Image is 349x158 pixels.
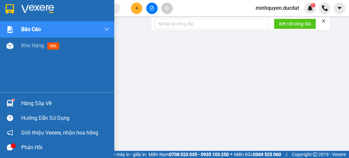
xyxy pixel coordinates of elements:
[307,5,313,11] img: icon-new-feature
[149,151,229,158] span: Miền Nam
[321,19,326,23] span: close
[21,129,98,137] span: Giới thiệu Vexere, nhận hoa hồng
[311,3,315,8] sup: 1
[7,42,13,49] img: warehouse-icon
[12,99,14,101] sup: 1
[146,3,158,14] button: file-add
[312,3,314,8] span: 1
[169,152,229,157] strong: 0708 023 035 - 0935 103 250
[286,151,287,158] span: |
[7,144,13,150] span: message
[47,42,59,50] span: mới
[274,19,316,29] button: Kết nối tổng đài
[135,6,139,10] span: plus
[150,6,154,10] span: file-add
[250,4,304,12] span: minhquyen.ducdat
[161,3,173,14] button: aim
[7,26,13,33] img: solution-icon
[21,99,109,108] div: Hàng sắp về
[21,42,44,49] span: Kho hàng
[96,151,147,158] span: Cung cấp máy in - giấy in:
[322,5,328,11] img: phone-icon
[131,3,142,14] button: plus
[234,151,281,158] span: Miền Bắc
[334,3,345,14] button: caret-down
[104,27,109,32] span: down
[154,19,269,29] input: Nhập số tổng đài
[21,143,109,152] div: Phản hồi
[21,25,41,33] span: Báo cáo
[313,152,317,157] span: copyright
[6,4,14,14] img: logo-vxr
[253,152,281,157] strong: 0369 525 060
[165,6,169,10] span: aim
[337,5,342,11] span: caret-down
[7,115,13,121] span: question-circle
[7,100,13,107] img: warehouse-icon
[7,130,13,136] span: notification
[230,153,232,156] span: ⚪️
[21,113,109,123] div: Hướng dẫn sử dụng
[279,20,311,27] span: Kết nối tổng đài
